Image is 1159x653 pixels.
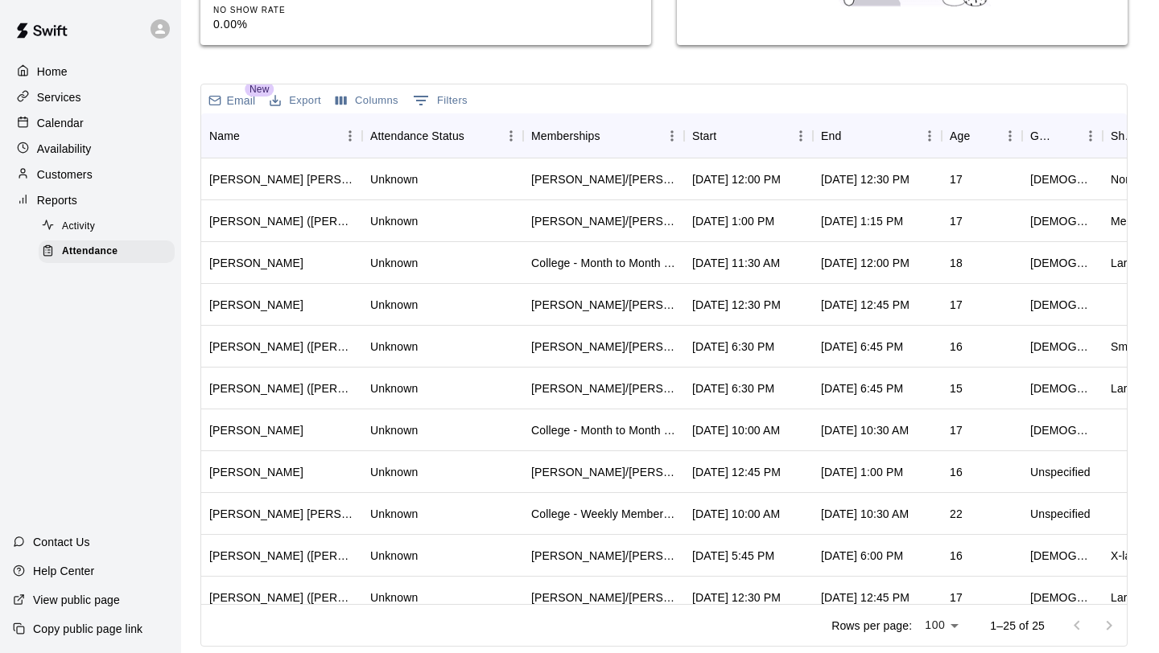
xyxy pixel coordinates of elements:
[1111,339,1140,355] div: Small
[1111,171,1138,187] div: None
[209,422,303,438] div: Luke Barrett
[13,111,168,135] div: Calendar
[531,171,676,187] div: Tom/Mike - Drop In
[950,589,963,606] div: 17
[821,113,841,158] div: End
[370,213,418,229] div: Unknown
[841,125,864,147] button: Sort
[1030,113,1056,158] div: Gender
[209,255,303,271] div: Aidan Lysik
[204,89,259,112] button: Email
[831,618,912,634] p: Rows per page:
[531,339,676,355] div: Todd/Brad - Month to Month Membership - 2x per week
[209,548,354,564] div: John Cadier (John Cadier)
[531,506,676,522] div: College - Weekly Membership
[692,213,774,229] div: Aug 19, 2025, 1:00 PM
[990,618,1045,634] p: 1–25 of 25
[13,137,168,161] a: Availability
[464,125,487,147] button: Sort
[1111,113,1136,158] div: Shirt Size
[62,219,95,235] span: Activity
[213,4,374,16] p: NO SHOW RATE
[821,255,909,271] div: Aug 19, 2025, 12:00 PM
[531,589,676,606] div: Tom/Mike - 6 Month Unlimited Membership , Todd/Brad - 6 Month Membership - 2x per week
[1030,297,1095,313] div: Male
[531,255,676,271] div: College - Month to Month Membership
[33,534,90,550] p: Contact Us
[33,592,120,608] p: View public page
[531,422,676,438] div: College - Month to Month Membership
[362,113,523,158] div: Attendance Status
[13,162,168,187] div: Customers
[39,216,175,238] div: Activity
[531,297,676,313] div: Tom/Mike - 3 Month Membership - 2x per week
[33,563,94,579] p: Help Center
[1030,171,1095,187] div: Male
[227,92,256,109] p: Email
[370,339,418,355] div: Unknown
[33,621,142,637] p: Copy public page link
[950,422,963,438] div: 17
[209,506,354,522] div: Connor Grotyohann
[1030,255,1095,271] div: Male
[1022,113,1103,158] div: Gender
[692,339,774,355] div: Aug 19, 2025, 6:30 PM
[209,380,354,396] div: Aidan McGarry (Brian McGarry)
[1030,464,1091,480] div: Unspecified
[209,464,303,480] div: Alex Dyevich
[1030,422,1095,438] div: Male
[13,85,168,109] div: Services
[37,141,92,157] p: Availability
[821,589,909,606] div: Aug 19, 2025, 12:45 PM
[1030,339,1095,355] div: Male
[1111,380,1140,396] div: Large
[950,548,963,564] div: 16
[950,213,963,229] div: 17
[821,171,909,187] div: Aug 19, 2025, 12:30 PM
[531,464,676,480] div: Tom/Mike - 3 Month Membership - 2x per week
[13,188,168,212] a: Reports
[240,125,262,147] button: Sort
[692,506,780,522] div: Aug 19, 2025, 10:00 AM
[789,124,813,148] button: Menu
[39,240,175,263] div: Attendance
[62,244,118,260] span: Attendance
[13,60,168,84] div: Home
[660,124,684,148] button: Menu
[942,113,1022,158] div: Age
[950,339,963,355] div: 16
[209,213,354,229] div: Nick Franconere (John Franconere)
[209,113,240,158] div: Name
[39,214,181,239] a: Activity
[370,171,418,187] div: Unknown
[245,82,274,97] span: New
[821,339,903,355] div: Aug 19, 2025, 6:45 PM
[692,255,780,271] div: Aug 19, 2025, 11:30 AM
[209,339,354,355] div: Victor Prignano (Karen Prignano)
[499,124,523,148] button: Menu
[821,213,903,229] div: Aug 19, 2025, 1:15 PM
[37,166,93,183] p: Customers
[821,380,903,396] div: Aug 19, 2025, 6:45 PM
[998,124,1022,148] button: Menu
[531,113,600,158] div: Memberships
[600,125,623,147] button: Sort
[37,89,81,105] p: Services
[209,171,354,187] div: Jackson Lodgek (Karl Lodgek)
[1030,548,1095,564] div: Male
[1111,589,1140,606] div: Large
[370,548,418,564] div: Unknown
[950,255,963,271] div: 18
[950,380,963,396] div: 15
[821,506,909,522] div: Aug 19, 2025, 10:30 AM
[370,297,418,313] div: Unknown
[201,113,362,158] div: Name
[918,124,942,148] button: Menu
[821,464,903,480] div: Aug 19, 2025, 1:00 PM
[37,192,77,208] p: Reports
[409,88,472,113] button: Show filters
[950,171,963,187] div: 17
[1030,506,1091,522] div: Unspecified
[684,113,813,158] div: Start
